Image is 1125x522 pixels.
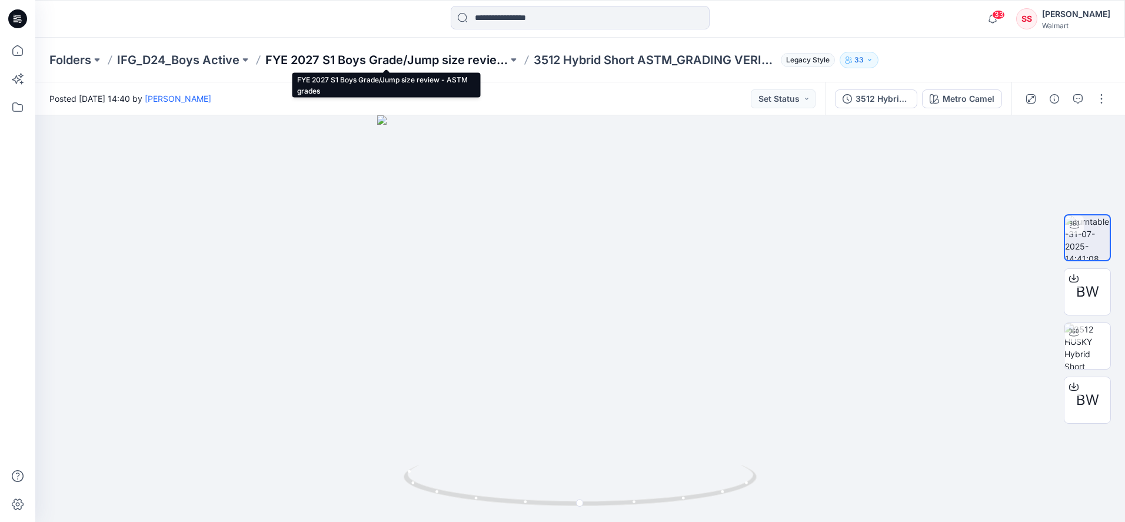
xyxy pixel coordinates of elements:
[534,52,776,68] p: 3512 Hybrid Short ASTM_GRADING VERIFICATION
[1045,89,1064,108] button: Details
[1042,7,1110,21] div: [PERSON_NAME]
[856,92,910,105] div: 3512 Hybrid Short ASTM_GRADING VERIFICATION
[781,53,835,67] span: Legacy Style
[265,52,508,68] a: FYE 2027 S1 Boys Grade/Jump size review - ASTM grades
[1076,281,1099,302] span: BW
[1076,390,1099,411] span: BW
[854,54,864,67] p: 33
[49,92,211,105] span: Posted [DATE] 14:40 by
[943,92,994,105] div: Metro Camel
[840,52,878,68] button: 33
[145,94,211,104] a: [PERSON_NAME]
[922,89,1002,108] button: Metro Camel
[776,52,835,68] button: Legacy Style
[835,89,917,108] button: 3512 Hybrid Short ASTM_GRADING VERIFICATION
[1064,323,1110,369] img: 3512 HUSKY Hybrid Short ASTM_GRADING VERIFICATION
[1016,8,1037,29] div: SS
[1065,215,1110,260] img: turntable-31-07-2025-14:41:08
[1042,21,1110,30] div: Walmart
[992,10,1005,19] span: 33
[49,52,91,68] a: Folders
[117,52,239,68] a: IFG_D24_Boys Active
